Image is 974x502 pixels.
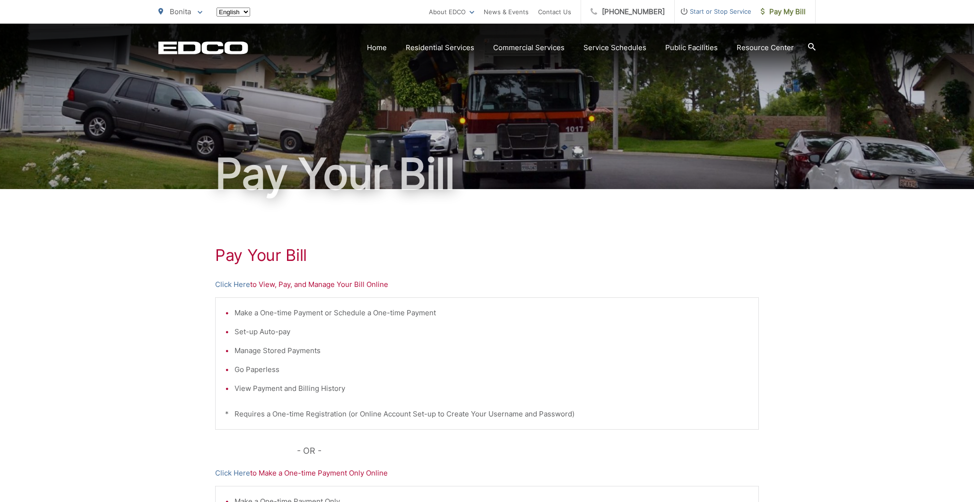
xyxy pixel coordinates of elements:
[665,42,718,53] a: Public Facilities
[484,6,529,17] a: News & Events
[217,8,250,17] select: Select a language
[215,246,759,265] h1: Pay Your Bill
[215,279,250,290] a: Click Here
[235,307,749,319] li: Make a One-time Payment or Schedule a One-time Payment
[538,6,571,17] a: Contact Us
[297,444,759,458] p: - OR -
[170,7,191,16] span: Bonita
[215,467,250,479] a: Click Here
[158,41,248,54] a: EDCD logo. Return to the homepage.
[367,42,387,53] a: Home
[235,326,749,338] li: Set-up Auto-pay
[215,279,759,290] p: to View, Pay, and Manage Your Bill Online
[406,42,474,53] a: Residential Services
[215,467,759,479] p: to Make a One-time Payment Only Online
[493,42,565,53] a: Commercial Services
[158,150,816,198] h1: Pay Your Bill
[235,345,749,356] li: Manage Stored Payments
[429,6,474,17] a: About EDCO
[225,408,749,420] p: * Requires a One-time Registration (or Online Account Set-up to Create Your Username and Password)
[737,42,794,53] a: Resource Center
[235,383,749,394] li: View Payment and Billing History
[235,364,749,375] li: Go Paperless
[761,6,806,17] span: Pay My Bill
[583,42,646,53] a: Service Schedules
